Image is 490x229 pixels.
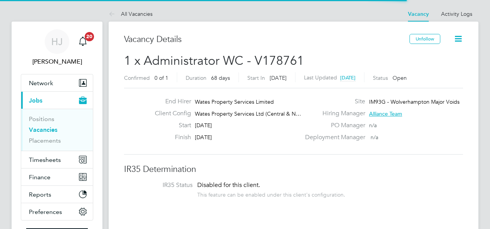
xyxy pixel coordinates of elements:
span: Open [393,74,407,81]
a: HJ[PERSON_NAME] [21,29,93,66]
a: Positions [29,115,54,123]
button: Finance [21,168,93,185]
label: PO Manager [300,121,365,130]
label: Status [373,74,388,81]
button: Unfollow [409,34,440,44]
span: HJ [51,37,63,47]
span: Preferences [29,208,62,216]
span: 0 of 1 [154,74,168,81]
span: Finance [29,173,50,181]
a: Activity Logs [441,10,472,17]
a: Vacancy [408,11,429,17]
button: Jobs [21,92,93,109]
button: Timesheets [21,151,93,168]
label: Duration [186,74,206,81]
a: Vacancies [29,126,57,133]
h3: Vacancy Details [124,34,409,45]
div: This feature can be enabled under this client's configuration. [197,189,345,198]
span: n/a [371,134,378,141]
span: Holly Jones [21,57,93,66]
span: 20 [85,32,94,41]
span: Alliance Team [369,110,402,117]
span: Reports [29,191,51,198]
button: Preferences [21,203,93,220]
a: 20 [75,29,91,54]
span: [DATE] [340,74,356,81]
span: [DATE] [270,74,287,81]
label: IR35 Status [132,181,193,189]
label: Confirmed [124,74,150,81]
span: Wates Property Services Limited [195,98,274,105]
span: [DATE] [195,122,212,129]
span: Network [29,79,53,87]
label: Client Config [149,109,191,118]
span: Timesheets [29,156,61,163]
button: Reports [21,186,93,203]
h3: IR35 Determination [124,164,463,175]
span: 1 x Administrator WC - V178761 [124,53,304,68]
span: 68 days [211,74,230,81]
a: All Vacancies [109,10,153,17]
span: Jobs [29,97,42,104]
span: n/a [369,122,377,129]
label: Last Updated [304,74,337,81]
label: Finish [149,133,191,141]
button: Network [21,74,93,91]
label: Site [300,98,365,106]
label: Deployment Manager [300,133,365,141]
span: Wates Property Services Ltd (Central & N… [195,110,301,117]
div: Jobs [21,109,93,151]
a: Placements [29,137,61,144]
span: IM93G - Wolverhampton Major Voids [369,98,460,105]
label: Start In [247,74,265,81]
label: End Hirer [149,98,191,106]
label: Start [149,121,191,130]
span: Disabled for this client. [197,181,260,189]
span: [DATE] [195,134,212,141]
label: Hiring Manager [300,109,365,118]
